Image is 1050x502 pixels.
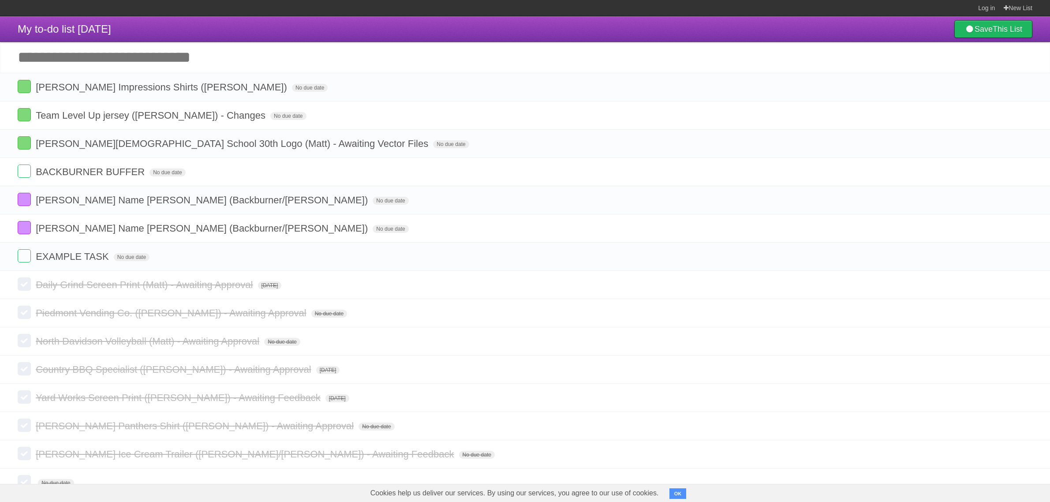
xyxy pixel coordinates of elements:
span: Team Level Up jersey ([PERSON_NAME]) - Changes [36,110,268,121]
span: No due date [292,84,328,92]
label: Done [18,249,31,262]
span: [PERSON_NAME][DEMOGRAPHIC_DATA] School 30th Logo (Matt) - Awaiting Vector Files [36,138,430,149]
label: Done [18,221,31,234]
span: BACKBURNER BUFFER [36,166,147,177]
span: Yard Works Screen Print ([PERSON_NAME]) - Awaiting Feedback [36,392,323,403]
label: Done [18,277,31,291]
b: This List [993,25,1022,34]
span: [DATE] [316,366,340,374]
label: Done [18,390,31,404]
span: Cookies help us deliver our services. By using our services, you agree to our use of cookies. [362,484,668,502]
span: No due date [373,225,408,233]
span: [PERSON_NAME] Impressions Shirts ([PERSON_NAME]) [36,82,289,93]
label: Done [18,334,31,347]
span: No due date [459,451,495,459]
label: Done [18,447,31,460]
span: My to-do list [DATE] [18,23,111,35]
span: No due date [38,479,74,487]
a: SaveThis List [954,20,1032,38]
span: No due date [359,423,394,431]
span: Daily Grind Screen Print (Matt) - Awaiting Approval [36,279,255,290]
span: Country BBQ Specialist ([PERSON_NAME]) - Awaiting Approval [36,364,313,375]
span: No due date [433,140,469,148]
label: Done [18,306,31,319]
span: No due date [149,169,185,176]
span: No due date [373,197,408,205]
label: Done [18,475,31,488]
span: Piedmont Vending Co. ([PERSON_NAME]) - Awaiting Approval [36,307,308,318]
label: Done [18,165,31,178]
span: [DATE] [258,281,282,289]
label: Done [18,419,31,432]
span: [PERSON_NAME] Name [PERSON_NAME] (Backburner/[PERSON_NAME]) [36,195,370,206]
span: No due date [270,112,306,120]
span: No due date [311,310,347,318]
span: North Davidson Volleyball (Matt) - Awaiting Approval [36,336,262,347]
button: OK [669,488,687,499]
label: Done [18,362,31,375]
span: [PERSON_NAME] Panthers Shirt ([PERSON_NAME]) - Awaiting Approval [36,420,356,431]
label: Done [18,108,31,121]
span: EXAMPLE TASK [36,251,111,262]
span: [PERSON_NAME] Ice Cream Trailer ([PERSON_NAME]/[PERSON_NAME]) - Awaiting Feedback [36,449,456,460]
label: Done [18,136,31,150]
span: No due date [264,338,300,346]
span: No due date [114,253,149,261]
span: [PERSON_NAME] Name [PERSON_NAME] (Backburner/[PERSON_NAME]) [36,223,370,234]
label: Done [18,80,31,93]
label: Done [18,193,31,206]
span: [DATE] [325,394,349,402]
